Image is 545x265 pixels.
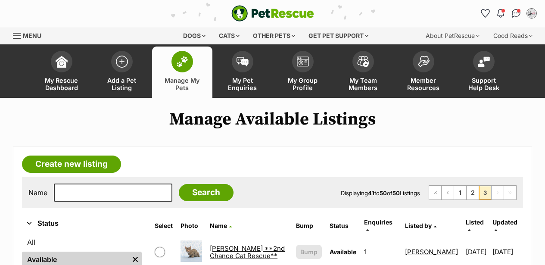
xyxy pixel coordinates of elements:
[293,215,325,236] th: Bump
[210,222,232,229] a: Name
[31,47,92,98] a: My Rescue Dashboard
[429,185,517,200] nav: Pagination
[464,77,503,91] span: Support Help Desk
[479,186,491,200] span: Page 3
[28,189,47,196] label: Name
[296,245,322,259] button: Bump
[22,234,142,250] a: All
[213,27,246,44] div: Cats
[177,27,212,44] div: Dogs
[223,77,262,91] span: My Pet Enquiries
[527,9,536,18] img: Daniela profile pic
[22,156,121,173] a: Create new listing
[210,222,227,229] span: Name
[478,6,539,20] ul: Account quick links
[405,222,432,229] span: Listed by
[504,186,516,200] span: Last page
[177,215,206,236] th: Photo
[103,77,141,91] span: Add a Pet Listing
[509,6,523,20] a: Conversations
[116,56,128,68] img: add-pet-listing-icon-0afa8454b4691262ce3f59096e99ab1cd57d4a30225e0717b998d2c9b9846f56.svg
[333,47,393,98] a: My Team Members
[297,56,309,67] img: group-profile-icon-3fa3cf56718a62981997c0bc7e787c4b2cf8bcc04b72c1350f741eb67cf2f40e.svg
[13,27,47,43] a: Menu
[487,27,539,44] div: Good Reads
[494,6,508,20] button: Notifications
[302,27,374,44] div: Get pet support
[151,215,176,236] th: Select
[466,218,484,233] a: Listed
[454,186,466,200] a: Page 1
[393,47,454,98] a: Member Resources
[525,6,539,20] button: My account
[42,77,81,91] span: My Rescue Dashboard
[364,218,392,233] a: Enquiries
[478,56,490,67] img: help-desk-icon-fdf02630f3aa405de69fd3d07c3f3aa587a6932b1a1747fa1d2bba05be0121f9.svg
[23,32,41,39] span: Menu
[176,56,188,67] img: manage-my-pets-icon-02211641906a0b7f246fdf0571729dbe1e7629f14944591b6c1af311fb30b64b.svg
[341,190,420,196] span: Displaying to of Listings
[417,56,430,67] img: member-resources-icon-8e73f808a243e03378d46382f2149f9095a855e16c252ad45f914b54edf8863c.svg
[429,186,441,200] a: First page
[56,56,68,68] img: dashboard-icon-eb2f2d2d3e046f16d808141f083e7271f6b2e854fb5c12c21221c1fb7104beca.svg
[179,184,234,201] input: Search
[442,186,454,200] a: Previous page
[368,190,374,196] strong: 41
[404,77,443,91] span: Member Resources
[492,218,517,226] span: Updated
[326,215,360,236] th: Status
[405,222,436,229] a: Listed by
[273,47,333,98] a: My Group Profile
[392,190,400,196] strong: 50
[300,247,318,256] span: Bump
[344,77,383,91] span: My Team Members
[380,190,387,196] strong: 50
[420,27,486,44] div: About PetRescue
[466,218,484,226] span: Listed
[237,57,249,66] img: pet-enquiries-icon-7e3ad2cf08bfb03b45e93fb7055b45f3efa6380592205ae92323e6603595dc1f.svg
[247,27,301,44] div: Other pets
[492,218,517,233] a: Updated
[512,9,521,18] img: chat-41dd97257d64d25036548639549fe6c8038ab92f7586957e7f3b1b290dea8141.svg
[454,47,514,98] a: Support Help Desk
[283,77,322,91] span: My Group Profile
[212,47,273,98] a: My Pet Enquiries
[497,9,504,18] img: notifications-46538b983faf8c2785f20acdc204bb7945ddae34d4c08c2a6579f10ce5e182be.svg
[357,56,369,67] img: team-members-icon-5396bd8760b3fe7c0b43da4ab00e1e3bb1a5d9ba89233759b79545d2d3fc5d0d.svg
[163,77,202,91] span: Manage My Pets
[152,47,212,98] a: Manage My Pets
[231,5,314,22] img: logo-e224e6f780fb5917bec1dbf3a21bbac754714ae5b6737aabdf751b685950b380.svg
[492,186,504,200] span: Next page
[22,218,142,229] button: Status
[364,218,392,226] span: translation missing: en.admin.listings.index.attributes.enquiries
[467,186,479,200] a: Page 2
[92,47,152,98] a: Add a Pet Listing
[231,5,314,22] a: PetRescue
[210,244,285,260] a: [PERSON_NAME] **2nd Chance Cat Rescue**
[330,248,356,256] span: Available
[478,6,492,20] a: Favourites
[405,248,458,256] a: [PERSON_NAME]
